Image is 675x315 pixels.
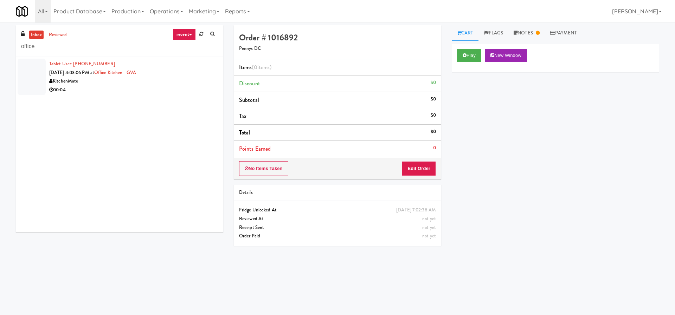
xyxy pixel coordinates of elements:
[239,129,250,137] span: Total
[16,5,28,18] img: Micromart
[29,31,44,39] a: inbox
[431,127,436,136] div: $0
[457,49,481,62] button: Play
[239,96,259,104] span: Subtotal
[508,25,545,41] a: Notes
[431,111,436,120] div: $0
[431,95,436,104] div: $0
[422,232,436,239] span: not yet
[239,33,436,42] h4: Order # 1016892
[252,63,271,71] span: (0 )
[49,69,94,76] span: [DATE] 4:03:06 PM at
[49,86,218,94] div: 00:04
[239,206,436,215] div: Fridge Unlocked At
[422,215,436,222] span: not yet
[257,63,270,71] ng-pluralize: items
[21,40,218,53] input: Search vision orders
[485,49,527,62] button: New Window
[94,69,136,76] a: Office Kitchen - GVA
[239,145,271,153] span: Points Earned
[431,78,436,87] div: $0
[452,25,479,41] a: Cart
[239,161,288,176] button: No Items Taken
[49,60,115,67] a: Tablet User· [PHONE_NUMBER]
[239,188,436,197] div: Details
[239,215,436,223] div: Reviewed At
[396,206,436,215] div: [DATE] 7:02:38 AM
[16,57,223,97] li: Tablet User· [PHONE_NUMBER][DATE] 4:03:06 PM atOffice Kitchen - GVAKitchenMate00:04
[239,46,436,51] h5: Pennys DC
[239,79,260,87] span: Discount
[239,112,246,120] span: Tax
[239,63,271,71] span: Items
[478,25,508,41] a: Flags
[47,31,69,39] a: reviewed
[422,224,436,231] span: not yet
[173,29,196,40] a: recent
[545,25,582,41] a: Payment
[239,232,436,241] div: Order Paid
[402,161,436,176] button: Edit Order
[71,60,115,67] span: · [PHONE_NUMBER]
[239,223,436,232] div: Receipt Sent
[433,144,436,152] div: 0
[49,77,218,86] div: KitchenMate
